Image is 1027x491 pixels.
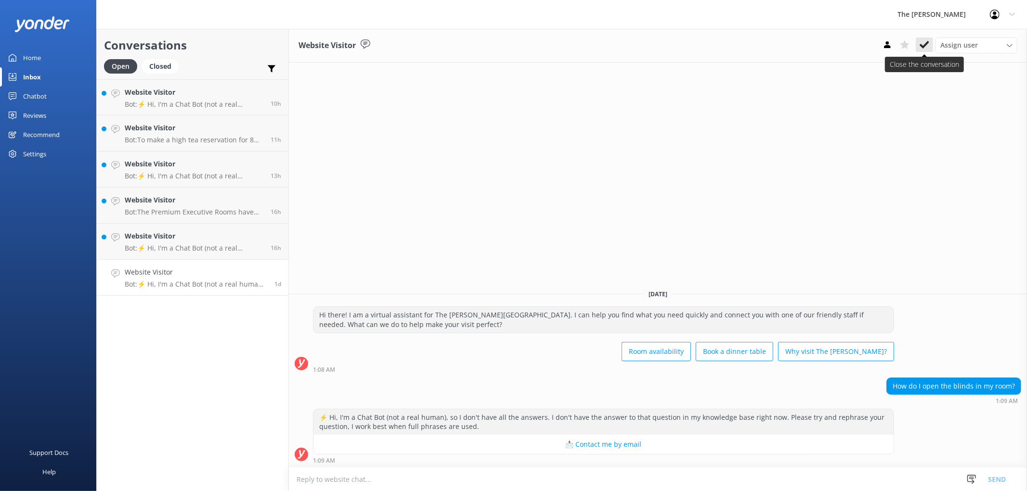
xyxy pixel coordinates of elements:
[313,367,335,373] strong: 1:08 AM
[23,144,46,164] div: Settings
[125,208,263,216] p: Bot: The Premium Executive Rooms have walk-in showers, not bathtubs.
[313,307,894,332] div: Hi there! I am a virtual assistant for The [PERSON_NAME][GEOGRAPHIC_DATA]. I can help you find wh...
[125,195,263,205] h4: Website Visitor
[622,342,691,361] button: Room availability
[104,36,281,54] h2: Conversations
[696,342,773,361] button: Book a dinner table
[313,457,894,464] div: Aug 26 2025 01:09am (UTC +12:00) Pacific/Auckland
[313,435,894,454] button: 📩 Contact me by email
[125,87,263,98] h4: Website Visitor
[23,87,47,106] div: Chatbot
[23,67,41,87] div: Inbox
[778,342,894,361] button: Why visit The [PERSON_NAME]?
[23,125,60,144] div: Recommend
[271,208,281,216] span: Aug 26 2025 03:05pm (UTC +12:00) Pacific/Auckland
[125,100,263,109] p: Bot: ⚡ Hi, I'm a Chat Bot (not a real human), so I don't have all the answers. I don't have the a...
[940,40,978,50] span: Assign user
[125,231,263,241] h4: Website Visitor
[125,244,263,252] p: Bot: ⚡ Hi, I'm a Chat Bot (not a real human), so I don't have all the answers. I don't have the a...
[936,38,1017,53] div: Assign User
[271,244,281,252] span: Aug 26 2025 02:36pm (UTC +12:00) Pacific/Auckland
[313,366,894,373] div: Aug 26 2025 01:08am (UTC +12:00) Pacific/Auckland
[23,48,41,67] div: Home
[996,398,1018,404] strong: 1:09 AM
[125,267,267,277] h4: Website Visitor
[271,100,281,108] span: Aug 26 2025 08:58pm (UTC +12:00) Pacific/Auckland
[887,378,1021,394] div: How do I open the blinds in my room?
[142,61,183,71] a: Closed
[299,39,356,52] h3: Website Visitor
[125,159,263,169] h4: Website Visitor
[125,136,263,144] p: Bot: To make a high tea reservation for 8 people, please contact The [PERSON_NAME] directly by ca...
[97,79,288,115] a: Website VisitorBot:⚡ Hi, I'm a Chat Bot (not a real human), so I don't have all the answers. I do...
[142,59,179,74] div: Closed
[14,16,70,32] img: yonder-white-logo.png
[97,151,288,188] a: Website VisitorBot:⚡ Hi, I'm a Chat Bot (not a real human), so I don't have all the answers. I do...
[104,59,137,74] div: Open
[97,224,288,260] a: Website VisitorBot:⚡ Hi, I'm a Chat Bot (not a real human), so I don't have all the answers. I do...
[271,172,281,180] span: Aug 26 2025 05:52pm (UTC +12:00) Pacific/Auckland
[271,136,281,144] span: Aug 26 2025 08:13pm (UTC +12:00) Pacific/Auckland
[313,409,894,435] div: ⚡ Hi, I'm a Chat Bot (not a real human), so I don't have all the answers. I don't have the answer...
[97,115,288,151] a: Website VisitorBot:To make a high tea reservation for 8 people, please contact The [PERSON_NAME] ...
[125,172,263,180] p: Bot: ⚡ Hi, I'm a Chat Bot (not a real human), so I don't have all the answers. I don't have the a...
[104,61,142,71] a: Open
[643,290,673,298] span: [DATE]
[313,458,335,464] strong: 1:09 AM
[125,123,263,133] h4: Website Visitor
[42,462,56,481] div: Help
[30,443,69,462] div: Support Docs
[97,188,288,224] a: Website VisitorBot:The Premium Executive Rooms have walk-in showers, not bathtubs.16h
[125,280,267,289] p: Bot: ⚡ Hi, I'm a Chat Bot (not a real human), so I don't have all the answers. I don't have the a...
[274,280,281,288] span: Aug 26 2025 01:09am (UTC +12:00) Pacific/Auckland
[97,260,288,296] a: Website VisitorBot:⚡ Hi, I'm a Chat Bot (not a real human), so I don't have all the answers. I do...
[886,397,1021,404] div: Aug 26 2025 01:09am (UTC +12:00) Pacific/Auckland
[23,106,46,125] div: Reviews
